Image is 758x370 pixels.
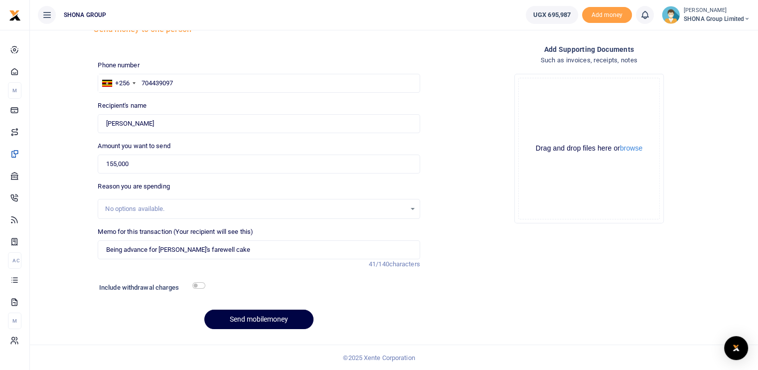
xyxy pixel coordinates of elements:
[115,78,129,88] div: +256
[526,6,578,24] a: UGX 695,987
[428,55,750,66] h4: Such as invoices, receipts, notes
[522,6,582,24] li: Wallet ballance
[98,182,169,191] label: Reason you are spending
[582,7,632,23] li: Toup your wallet
[8,82,21,99] li: M
[105,204,405,214] div: No options available.
[98,74,420,93] input: Enter phone number
[98,101,147,111] label: Recipient's name
[662,6,750,24] a: profile-user [PERSON_NAME] SHONA Group Limited
[620,145,642,152] button: browse
[582,7,632,23] span: Add money
[533,10,571,20] span: UGX 695,987
[60,10,110,19] span: SHONA GROUP
[98,74,138,92] div: Uganda: +256
[9,11,21,18] a: logo-small logo-large logo-large
[8,252,21,269] li: Ac
[369,260,389,268] span: 41/140
[8,313,21,329] li: M
[684,14,750,23] span: SHONA Group Limited
[519,144,659,153] div: Drag and drop files here or
[514,74,664,223] div: File Uploader
[98,141,170,151] label: Amount you want to send
[98,227,253,237] label: Memo for this transaction (Your recipient will see this)
[582,10,632,18] a: Add money
[9,9,21,21] img: logo-small
[428,44,750,55] h4: Add supporting Documents
[724,336,748,360] div: Open Intercom Messenger
[98,155,420,174] input: UGX
[204,310,313,329] button: Send mobilemoney
[98,114,420,133] input: MTN & Airtel numbers are validated
[662,6,680,24] img: profile-user
[98,240,420,259] input: Enter extra information
[98,60,139,70] label: Phone number
[99,284,201,292] h6: Include withdrawal charges
[684,6,750,15] small: [PERSON_NAME]
[389,260,420,268] span: characters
